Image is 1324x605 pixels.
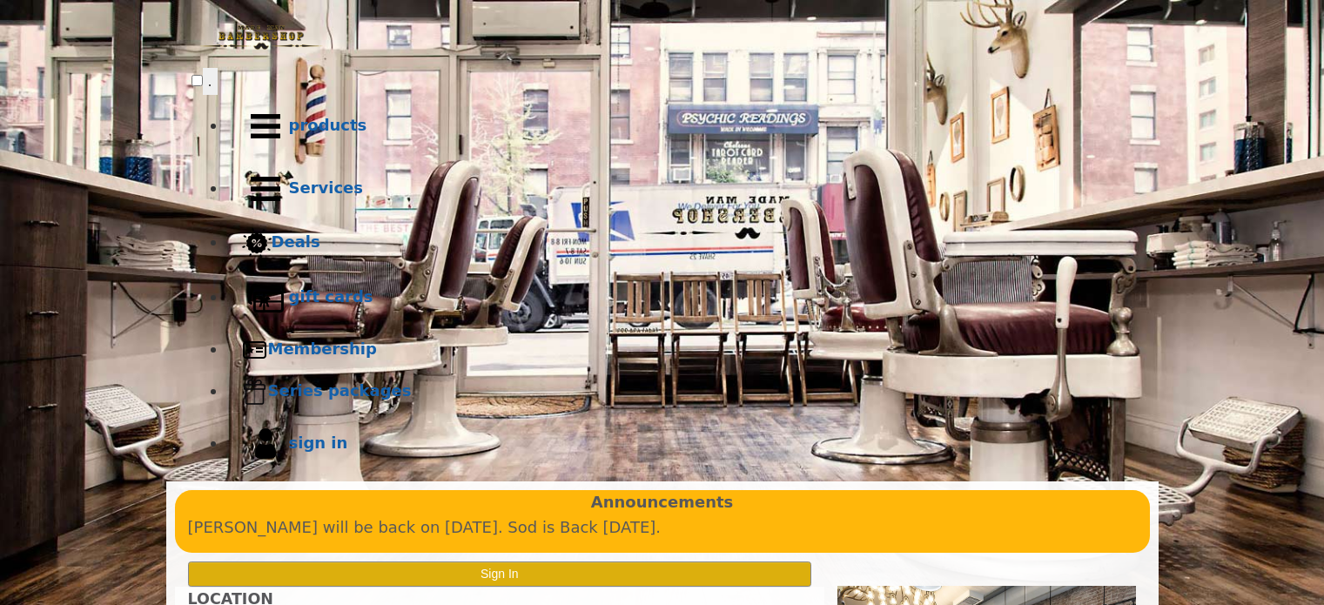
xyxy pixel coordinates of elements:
[242,337,268,363] img: Membership
[268,339,377,358] b: Membership
[208,72,212,90] span: .
[289,434,348,452] b: sign in
[289,178,364,197] b: Services
[226,413,1133,475] a: sign insign in
[242,274,289,321] img: Gift cards
[242,103,289,150] img: Products
[226,329,1133,371] a: MembershipMembership
[242,228,272,259] img: Deals
[242,420,289,467] img: sign in
[591,490,734,515] b: Announcements
[188,561,812,587] button: Sign In
[226,95,1133,158] a: Productsproducts
[188,515,1137,541] p: [PERSON_NAME] will be back on [DATE]. Sod is Back [DATE].
[242,379,268,405] img: Series packages
[268,381,412,400] b: Series packages
[192,10,331,65] img: Made Man Barbershop logo
[289,287,373,306] b: gift cards
[203,68,218,95] button: menu toggle
[226,158,1133,220] a: ServicesServices
[192,75,203,86] input: menu toggle
[272,232,320,251] b: Deals
[289,116,367,134] b: products
[226,371,1133,413] a: Series packagesSeries packages
[226,266,1133,329] a: Gift cardsgift cards
[242,165,289,212] img: Services
[226,220,1133,266] a: DealsDeals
